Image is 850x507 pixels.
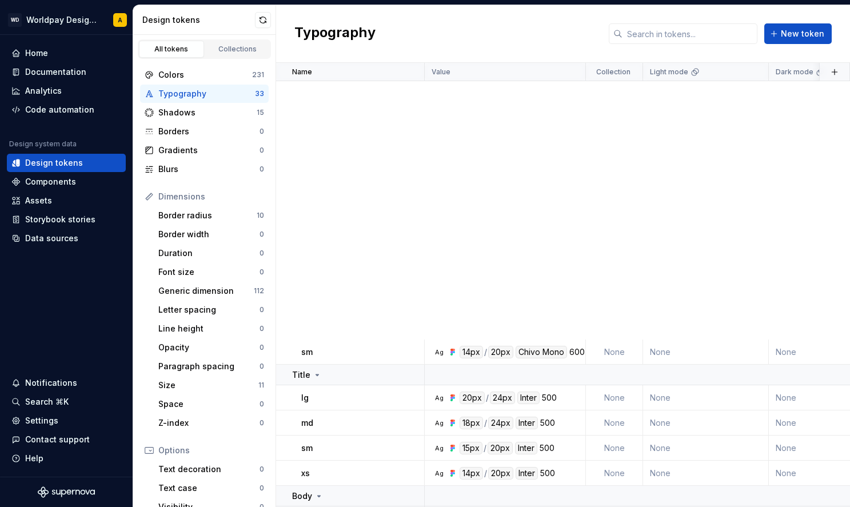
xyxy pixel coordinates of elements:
[292,67,312,77] p: Name
[154,320,269,338] a: Line height0
[7,173,126,191] a: Components
[301,346,313,358] p: sm
[301,468,310,479] p: xs
[154,376,269,394] a: Size11
[25,377,77,389] div: Notifications
[486,392,489,404] div: /
[154,479,269,497] a: Text case0
[25,176,76,187] div: Components
[484,417,487,429] div: /
[650,67,688,77] p: Light mode
[26,14,99,26] div: Worldpay Design System
[294,23,376,44] h2: Typography
[25,66,86,78] div: Documentation
[7,154,126,172] a: Design tokens
[643,340,769,365] td: None
[292,369,310,381] p: Title
[142,14,255,26] div: Design tokens
[434,469,444,478] div: Ag
[140,141,269,159] a: Gradients0
[432,67,450,77] p: Value
[434,444,444,453] div: Ag
[158,361,260,372] div: Paragraph spacing
[517,392,540,404] div: Inter
[586,461,643,486] td: None
[260,465,264,474] div: 0
[158,398,260,410] div: Space
[7,393,126,411] button: Search ⌘K
[460,442,482,454] div: 15px
[7,229,126,247] a: Data sources
[260,165,264,174] div: 0
[542,392,557,404] div: 500
[25,233,78,244] div: Data sources
[516,417,538,429] div: Inter
[540,417,555,429] div: 500
[25,195,52,206] div: Assets
[260,362,264,371] div: 0
[25,415,58,426] div: Settings
[25,157,83,169] div: Design tokens
[260,146,264,155] div: 0
[209,45,266,54] div: Collections
[301,392,309,404] p: lg
[158,107,257,118] div: Shadows
[158,210,257,221] div: Border radius
[586,340,643,365] td: None
[460,392,485,404] div: 20px
[434,418,444,428] div: Ag
[154,301,269,319] a: Letter spacing0
[434,393,444,402] div: Ag
[260,230,264,239] div: 0
[25,85,62,97] div: Analytics
[154,244,269,262] a: Duration0
[260,324,264,333] div: 0
[7,44,126,62] a: Home
[586,436,643,461] td: None
[490,392,515,404] div: 24px
[488,346,513,358] div: 20px
[7,449,126,468] button: Help
[460,467,483,480] div: 14px
[154,460,269,478] a: Text decoration0
[25,214,95,225] div: Storybook stories
[7,374,126,392] button: Notifications
[25,434,90,445] div: Contact support
[140,122,269,141] a: Borders0
[516,346,567,358] div: Chivo Mono
[301,442,313,454] p: sm
[143,45,200,54] div: All tokens
[488,467,513,480] div: 20px
[515,442,537,454] div: Inter
[7,63,126,81] a: Documentation
[257,108,264,117] div: 15
[260,484,264,493] div: 0
[643,410,769,436] td: None
[140,85,269,103] a: Typography33
[257,211,264,220] div: 10
[569,346,585,358] div: 600
[488,442,513,454] div: 20px
[258,381,264,390] div: 11
[7,191,126,210] a: Assets
[586,385,643,410] td: None
[38,486,95,498] a: Supernova Logo
[643,436,769,461] td: None
[140,66,269,84] a: Colors231
[158,163,260,175] div: Blurs
[516,467,538,480] div: Inter
[154,225,269,243] a: Border width0
[260,305,264,314] div: 0
[460,417,483,429] div: 18px
[7,210,126,229] a: Storybook stories
[158,191,264,202] div: Dimensions
[2,7,130,32] button: WDWorldpay Design SystemA
[254,286,264,296] div: 112
[158,285,254,297] div: Generic dimension
[781,28,824,39] span: New token
[118,15,122,25] div: A
[154,395,269,413] a: Space0
[260,418,264,428] div: 0
[7,430,126,449] button: Contact support
[25,396,69,408] div: Search ⌘K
